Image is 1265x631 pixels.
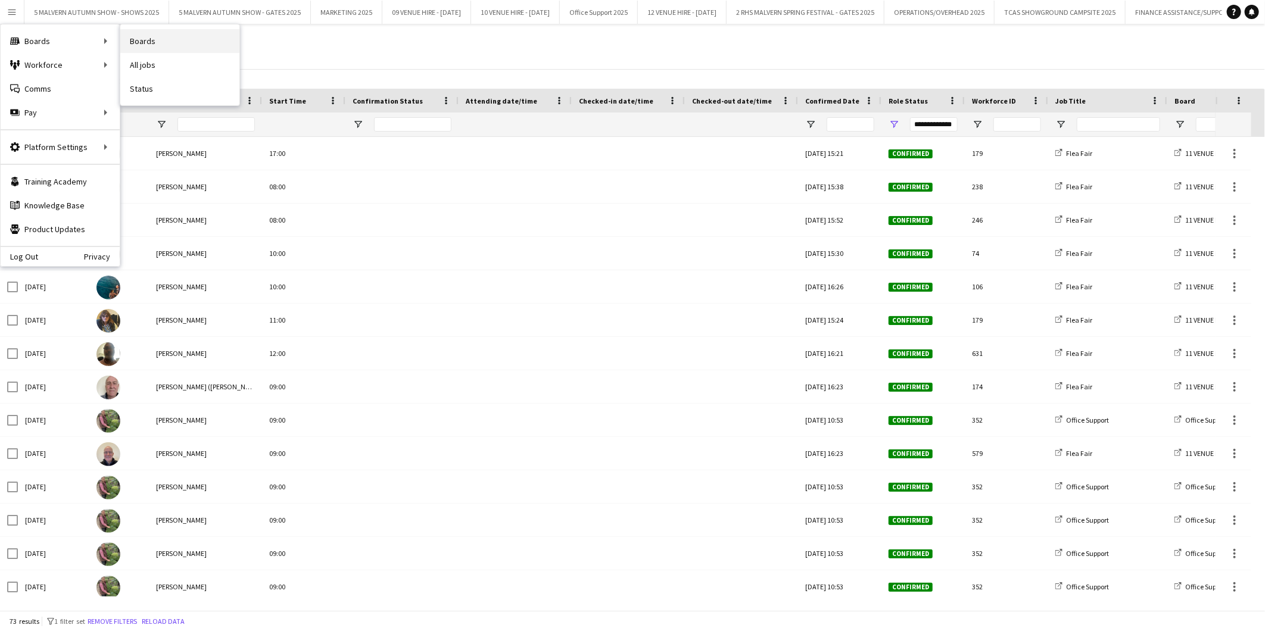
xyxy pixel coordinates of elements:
button: 12 VENUE HIRE - [DATE] [638,1,727,24]
a: 11 VENUE HIRE - [DATE] [1174,215,1254,224]
span: Flea Fair [1066,449,1092,458]
div: [DATE] 16:26 [798,270,881,303]
div: [DATE] 15:21 [798,137,881,170]
input: Name Filter Input [177,117,255,132]
div: 09:00 [262,404,345,436]
img: Julia Adams [96,409,120,433]
div: [DATE] 15:24 [798,304,881,336]
a: Office Support [1055,516,1109,524]
a: Office Support 2025 [1174,516,1244,524]
button: Open Filter Menu [353,119,363,130]
span: Confirmed [889,183,933,192]
div: 09:00 [262,537,345,570]
button: 5 MALVERN AUTUMN SHOW - SHOWS 2025 [24,1,169,24]
button: 10 VENUE HIRE - [DATE] [471,1,560,24]
div: 246 [965,204,1048,236]
a: Log Out [1,252,38,261]
a: Flea Fair [1055,282,1092,291]
div: 17:00 [262,137,345,170]
a: Product Updates [1,217,120,241]
a: Flea Fair [1055,449,1092,458]
span: Confirmed [889,149,933,158]
a: Office Support [1055,582,1109,591]
div: 352 [965,570,1048,603]
span: Confirmed Date [805,96,859,105]
span: 11 VENUE HIRE - [DATE] [1185,449,1254,458]
img: Julia Adams [96,576,120,599]
a: Flea Fair [1055,249,1092,258]
span: [PERSON_NAME] [156,249,207,258]
a: Flea Fair [1055,382,1092,391]
a: Office Support [1055,416,1109,424]
span: Flea Fair [1066,349,1092,358]
div: 106 [965,270,1048,303]
button: 5 MALVERN AUTUMN SHOW - GATES 2025 [169,1,311,24]
span: [PERSON_NAME] [156,449,207,458]
div: [DATE] [18,304,89,336]
a: Office Support 2025 [1174,482,1244,491]
button: Reload data [139,615,187,628]
span: 11 VENUE HIRE - [DATE] [1185,382,1254,391]
button: Remove filters [85,615,139,628]
a: Office Support 2025 [1174,582,1244,591]
span: Confirmed [889,283,933,292]
span: Office Support 2025 [1185,582,1244,591]
span: [PERSON_NAME] [156,215,207,224]
span: Confirmed [889,516,933,525]
span: [PERSON_NAME] [156,282,207,291]
a: Flea Fair [1055,315,1092,324]
span: Confirmed [889,549,933,558]
a: Flea Fair [1055,182,1092,191]
div: [DATE] [18,504,89,536]
button: FINANCE ASSISTANCE/SUPPORT [1126,1,1242,24]
div: [DATE] 15:52 [798,204,881,236]
div: 08:00 [262,170,345,203]
div: [DATE] [18,404,89,436]
span: Board [1174,96,1195,105]
div: [DATE] 16:23 [798,370,881,403]
div: 631 [965,337,1048,370]
a: Office Support [1055,482,1109,491]
span: [PERSON_NAME] [156,482,207,491]
div: 352 [965,504,1048,536]
a: 11 VENUE HIRE - [DATE] [1174,249,1254,258]
span: Role Status [889,96,928,105]
a: Flea Fair [1055,149,1092,158]
span: Office Support 2025 [1185,516,1244,524]
a: Office Support 2025 [1174,549,1244,558]
a: Boards [120,29,239,53]
div: 10:00 [262,237,345,270]
span: Confirmed [889,449,933,458]
img: Imogen Jammal [96,276,120,299]
div: 09:00 [262,370,345,403]
span: [PERSON_NAME] ([PERSON_NAME]) [PERSON_NAME] [156,382,315,391]
span: [PERSON_NAME] [156,349,207,358]
button: Open Filter Menu [889,119,899,130]
span: Attending date/time [466,96,537,105]
span: Confirmed [889,216,933,225]
span: Checked-in date/time [579,96,653,105]
span: Flea Fair [1066,249,1092,258]
span: 11 VENUE HIRE - [DATE] [1185,349,1254,358]
div: [DATE] 15:38 [798,170,881,203]
span: Office Support [1066,482,1109,491]
span: Confirmation Status [353,96,423,105]
div: [DATE] 10:53 [798,470,881,503]
div: [DATE] [18,337,89,370]
div: 12:00 [262,337,345,370]
div: 74 [965,237,1048,270]
div: Workforce [1,53,120,77]
span: Office Support [1066,416,1109,424]
span: 11 VENUE HIRE - [DATE] [1185,249,1254,258]
div: 10:00 [262,270,345,303]
a: 11 VENUE HIRE - [DATE] [1174,349,1254,358]
div: 579 [965,437,1048,470]
img: Julia Adams [96,509,120,533]
span: Flea Fair [1066,282,1092,291]
a: Privacy [84,252,120,261]
div: [DATE] 10:53 [798,404,881,436]
div: [DATE] 10:53 [798,504,881,536]
span: 11 VENUE HIRE - [DATE] [1185,215,1254,224]
span: Flea Fair [1066,315,1092,324]
a: Flea Fair [1055,349,1092,358]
